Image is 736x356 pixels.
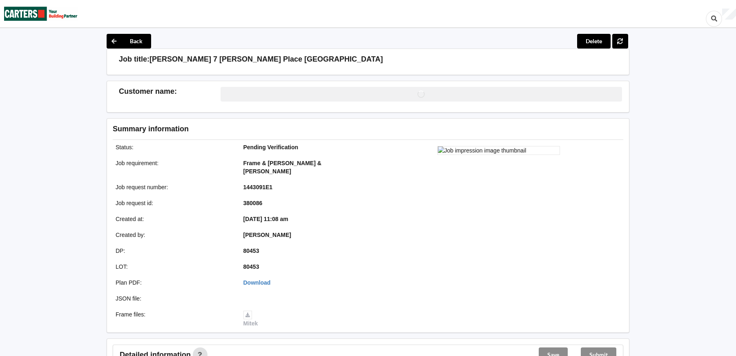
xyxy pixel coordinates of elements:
[243,263,259,270] b: 80453
[243,184,273,190] b: 1443091E1
[110,143,238,151] div: Status :
[113,124,493,134] h3: Summary information
[110,215,238,223] div: Created at :
[110,199,238,207] div: Job request id :
[110,159,238,175] div: Job requirement :
[110,263,238,271] div: LOT :
[4,0,78,27] img: Carters
[243,279,271,286] a: Download
[243,160,321,175] b: Frame & [PERSON_NAME] & [PERSON_NAME]
[577,34,611,49] button: Delete
[243,248,259,254] b: 80453
[243,232,291,238] b: [PERSON_NAME]
[243,311,258,327] a: Mitek
[119,55,149,64] h3: Job title:
[243,216,288,222] b: [DATE] 11:08 am
[243,200,263,206] b: 380086
[110,231,238,239] div: Created by :
[437,146,560,155] img: Job impression image thumbnail
[110,183,238,191] div: Job request number :
[149,55,383,64] h3: [PERSON_NAME] 7 [PERSON_NAME] Place [GEOGRAPHIC_DATA]
[110,247,238,255] div: DP :
[107,34,151,49] button: Back
[110,279,238,287] div: Plan PDF :
[722,9,736,20] div: User Profile
[119,87,221,96] h3: Customer name :
[243,144,299,150] b: Pending Verification
[110,294,238,303] div: JSON file :
[110,310,238,327] div: Frame files :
